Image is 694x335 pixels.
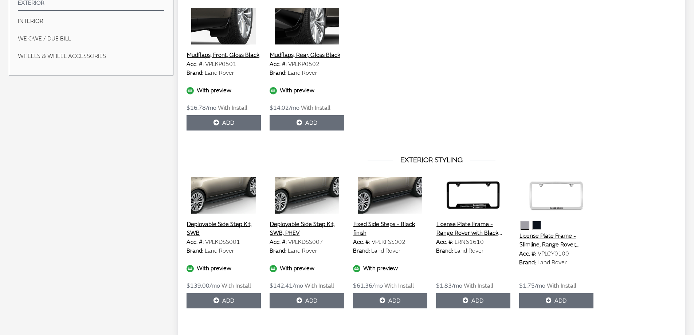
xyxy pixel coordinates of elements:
span: $142.41/mo [270,282,303,289]
button: Add [519,293,593,308]
span: With Install [301,104,330,112]
span: With Install [384,282,414,289]
img: Image for Deployable Side Step Kit, SWB, PHEV [270,177,344,214]
span: With Install [305,282,334,289]
label: Brand: [353,246,370,255]
img: Image for Mudflaps, Front, Gloss Black [187,8,261,44]
label: Acc. #: [519,249,536,258]
span: With Install [221,282,251,289]
button: Chrome [521,221,529,230]
button: Mudflaps, Front, Gloss Black [187,50,260,60]
label: Acc. #: [187,60,204,69]
button: License Plate Frame - Range Rover with Black Union Jack, Matte Black finish [436,219,510,238]
div: With preview [187,264,261,273]
img: Image for Fixed Side Steps - Black finish [353,177,427,214]
button: We Owe / Due Bill [18,31,164,46]
span: Land Rover [454,247,484,254]
label: Brand: [187,69,203,77]
label: Acc. #: [270,238,287,246]
img: Image for License Plate Frame - Range Rover with Black Union Jack, Matte Black finish [436,177,510,214]
label: Brand: [436,246,453,255]
div: With preview [187,86,261,95]
span: VPLKP0502 [288,61,319,68]
span: Land Rover [288,247,317,254]
button: Black [532,221,541,230]
label: Acc. #: [436,238,453,246]
button: Add [353,293,427,308]
span: $1.75/mo [519,282,545,289]
label: Acc. #: [353,238,370,246]
button: INTERIOR [18,14,164,28]
span: VPLKP0501 [205,61,236,68]
span: $14.02/mo [270,104,299,112]
label: Brand: [270,69,286,77]
h3: EXTERIOR STYLING [187,155,677,165]
button: Add [436,293,510,308]
span: $16.78/mo [187,104,216,112]
label: Brand: [270,246,286,255]
img: Image for License Plate Frame - Slimline, Range Rover, Polished finish [519,177,593,214]
span: With Install [218,104,247,112]
div: With preview [270,86,344,95]
button: Add [270,293,344,308]
span: $61.36/mo [353,282,383,289]
button: Deployable Side Step Kit, SWB, PHEV [270,219,344,238]
label: Acc. #: [187,238,204,246]
button: Fixed Side Steps - Black finish [353,219,427,238]
span: Land Rover [371,247,401,254]
span: VPLKDSS001 [205,238,240,246]
label: Acc. #: [270,60,287,69]
button: Add [270,115,344,131]
button: Add [187,293,261,308]
span: VPLKDSS007 [288,238,323,246]
label: Brand: [187,246,203,255]
span: Land Rover [288,69,317,77]
label: Brand: [519,258,536,267]
span: Land Rover [537,259,567,266]
span: Land Rover [205,247,234,254]
span: $139.00/mo [187,282,220,289]
span: Land Rover [205,69,234,77]
button: Add [187,115,261,131]
button: Deployable Side Step Kit, SWB [187,219,261,238]
img: Image for Mudflaps, Rear, Gloss Black [270,8,344,44]
span: VPLCY0100 [538,250,569,257]
span: With Install [547,282,576,289]
img: Image for Deployable Side Step Kit, SWB [187,177,261,214]
div: With preview [270,264,344,273]
button: WHEELS & WHEEL ACCESSORIES [18,49,164,63]
span: VPLKFSS002 [372,238,405,246]
div: With preview [353,264,427,273]
button: License Plate Frame - Slimline, Range Rover, Polished finish [519,231,593,249]
span: $1.83/mo [436,282,462,289]
button: Mudflaps, Rear, Gloss Black [270,50,341,60]
span: With Install [464,282,493,289]
span: LRN61610 [455,238,484,246]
